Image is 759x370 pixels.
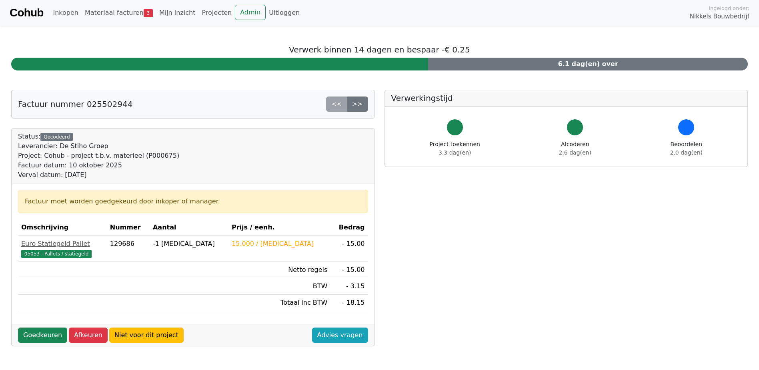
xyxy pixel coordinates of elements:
[18,219,107,236] th: Omschrijving
[144,9,153,17] span: 3
[11,45,748,54] h5: Verwerk binnen 14 dagen en bespaar -€ 0.25
[439,149,471,156] span: 3.3 dag(en)
[18,99,132,109] h5: Factuur nummer 025502944
[18,161,179,170] div: Factuur datum: 10 oktober 2025
[347,97,368,112] a: >>
[21,239,104,258] a: Euro Statiegeld Pallet05053 - Pallets / statiegeld
[228,262,330,278] td: Netto regels
[330,278,368,295] td: - 3.15
[50,5,81,21] a: Inkopen
[228,278,330,295] td: BTW
[10,3,43,22] a: Cohub
[107,236,150,262] td: 129686
[670,140,703,157] div: Beoordelen
[235,5,266,20] a: Admin
[18,170,179,180] div: Verval datum: [DATE]
[25,197,361,206] div: Factuur moet worden goedgekeurd door inkoper of manager.
[559,149,591,156] span: 2.6 dag(en)
[391,93,741,103] h5: Verwerkingstijd
[153,239,225,249] div: -1 [MEDICAL_DATA]
[266,5,303,21] a: Uitloggen
[232,239,327,249] div: 15.000 / [MEDICAL_DATA]
[69,328,108,343] a: Afkeuren
[18,132,179,180] div: Status:
[330,295,368,311] td: - 18.15
[18,151,179,161] div: Project: Cohub - project t.b.v. materieel (P000675)
[18,328,67,343] a: Goedkeuren
[21,239,104,249] div: Euro Statiegeld Pallet
[109,328,184,343] a: Niet voor dit project
[330,236,368,262] td: - 15.00
[198,5,235,21] a: Projecten
[82,5,156,21] a: Materiaal facturen3
[430,140,480,157] div: Project toekennen
[670,149,703,156] span: 2.0 dag(en)
[107,219,150,236] th: Nummer
[330,219,368,236] th: Bedrag
[330,262,368,278] td: - 15.00
[228,295,330,311] td: Totaal inc BTW
[18,141,179,151] div: Leverancier: De Stiho Groep
[559,140,591,157] div: Afcoderen
[709,4,749,12] span: Ingelogd onder:
[312,328,368,343] a: Advies vragen
[228,219,330,236] th: Prijs / eenh.
[428,58,748,70] div: 6.1 dag(en) over
[150,219,228,236] th: Aantal
[40,133,73,141] div: Gecodeerd
[156,5,199,21] a: Mijn inzicht
[690,12,749,21] span: Nikkels Bouwbedrijf
[21,250,92,258] span: 05053 - Pallets / statiegeld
